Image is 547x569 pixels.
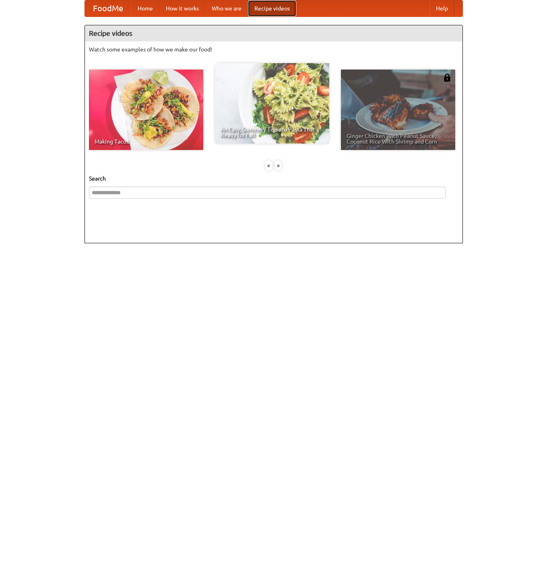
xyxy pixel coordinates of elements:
h5: Search [89,175,458,183]
a: Home [131,0,159,16]
a: How it works [159,0,205,16]
span: An Easy, Summery Tomato Pasta That's Ready for Fall [221,127,324,138]
a: Help [429,0,454,16]
img: 483408.png [443,74,451,82]
span: Making Tacos [95,139,198,144]
p: Watch some examples of how we make our food! [89,45,458,53]
a: Making Tacos [89,70,203,150]
a: Who we are [205,0,248,16]
div: » [275,160,282,170]
div: « [265,160,272,170]
a: FoodMe [85,0,131,16]
h4: Recipe videos [85,25,462,41]
a: An Easy, Summery Tomato Pasta That's Ready for Fall [215,63,329,144]
a: Recipe videos [248,0,296,16]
